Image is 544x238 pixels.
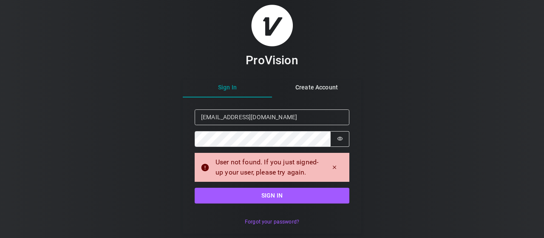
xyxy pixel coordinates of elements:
[195,109,349,125] input: Email
[326,161,343,173] button: Dismiss alert
[246,53,298,68] h3: ProVision
[195,188,349,204] button: Sign in
[240,215,303,228] button: Forgot your password?
[331,131,349,147] button: Show password
[215,157,320,178] div: User not found. If you just signed-up your user, please try again.
[183,79,272,97] button: Sign In
[272,79,361,97] button: Create Account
